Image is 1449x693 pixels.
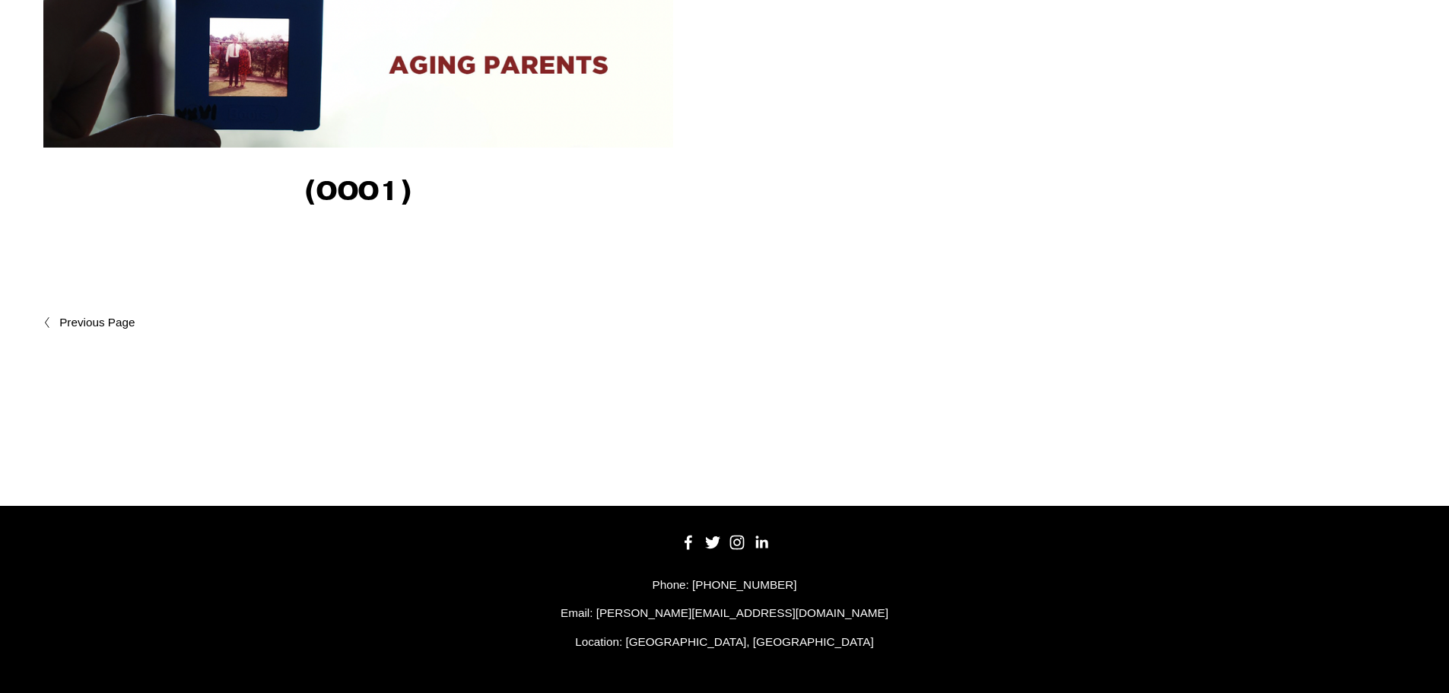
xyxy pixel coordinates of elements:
a: LinkedIn [754,535,769,550]
p: Phone: [PHONE_NUMBER] [43,576,1406,594]
strong: (0001) [304,173,412,208]
a: Facebook [681,535,696,550]
p: Location: [GEOGRAPHIC_DATA], [GEOGRAPHIC_DATA] [43,633,1406,651]
a: Instagram [729,535,745,550]
p: Email: [PERSON_NAME][EMAIL_ADDRESS][DOMAIN_NAME] [43,604,1406,622]
a: Twitter [705,535,720,550]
